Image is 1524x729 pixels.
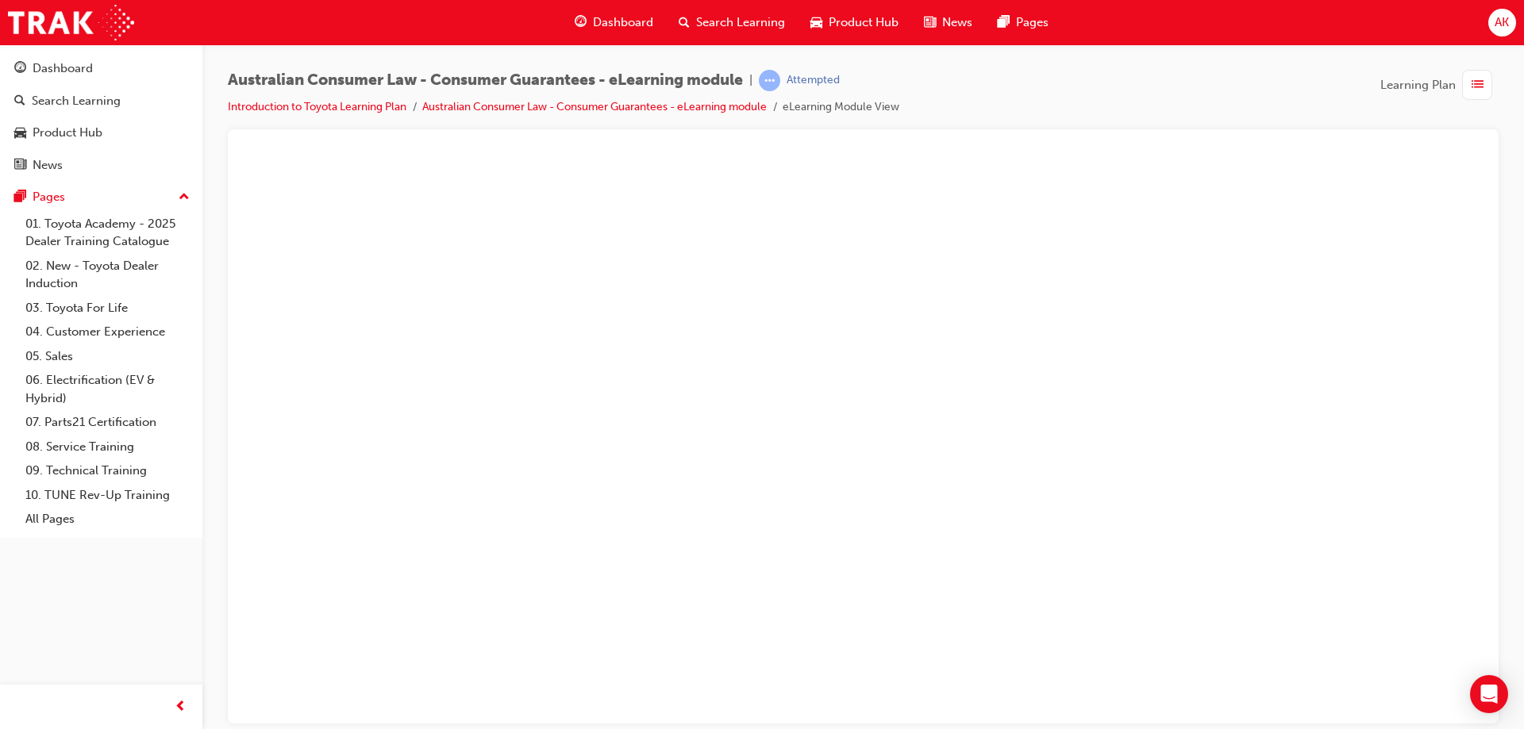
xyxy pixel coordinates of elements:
[666,6,798,39] a: search-iconSearch Learning
[19,368,196,410] a: 06. Electrification (EV & Hybrid)
[1495,13,1509,32] span: AK
[6,54,196,83] a: Dashboard
[19,435,196,459] a: 08. Service Training
[1472,75,1484,95] span: list-icon
[6,182,196,212] button: Pages
[19,296,196,320] a: 03. Toyota For Life
[798,6,911,39] a: car-iconProduct Hub
[679,13,690,33] span: search-icon
[8,5,134,40] img: Trak
[829,13,899,32] span: Product Hub
[19,410,196,435] a: 07. Parts21 Certification
[1488,9,1516,36] button: AK
[14,62,26,76] span: guage-icon
[19,459,196,483] a: 09. Technical Training
[562,6,666,39] a: guage-iconDashboard
[33,59,93,78] div: Dashboard
[593,13,653,32] span: Dashboard
[759,70,780,91] span: learningRecordVerb_ATTEMPT-icon
[19,320,196,344] a: 04. Customer Experience
[179,187,190,208] span: up-icon
[1470,675,1508,713] div: Open Intercom Messenger
[19,483,196,508] a: 10. TUNE Rev-Up Training
[19,507,196,531] a: All Pages
[942,13,972,32] span: News
[14,159,26,173] span: news-icon
[783,98,899,117] li: eLearning Module View
[6,86,196,116] a: Search Learning
[6,118,196,148] a: Product Hub
[175,697,187,717] span: prev-icon
[228,71,743,90] span: Australian Consumer Law - Consumer Guarantees - eLearning module
[1380,76,1456,94] span: Learning Plan
[998,13,1010,33] span: pages-icon
[14,126,26,140] span: car-icon
[33,188,65,206] div: Pages
[575,13,587,33] span: guage-icon
[985,6,1061,39] a: pages-iconPages
[422,100,767,113] a: Australian Consumer Law - Consumer Guarantees - eLearning module
[1016,13,1049,32] span: Pages
[810,13,822,33] span: car-icon
[33,124,102,142] div: Product Hub
[1380,70,1499,100] button: Learning Plan
[33,156,63,175] div: News
[228,100,406,113] a: Introduction to Toyota Learning Plan
[19,344,196,369] a: 05. Sales
[749,71,752,90] span: |
[6,151,196,180] a: News
[696,13,785,32] span: Search Learning
[19,254,196,296] a: 02. New - Toyota Dealer Induction
[14,94,25,109] span: search-icon
[6,51,196,182] button: DashboardSearch LearningProduct HubNews
[924,13,936,33] span: news-icon
[14,190,26,205] span: pages-icon
[911,6,985,39] a: news-iconNews
[19,212,196,254] a: 01. Toyota Academy - 2025 Dealer Training Catalogue
[32,92,121,110] div: Search Learning
[787,73,840,88] div: Attempted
